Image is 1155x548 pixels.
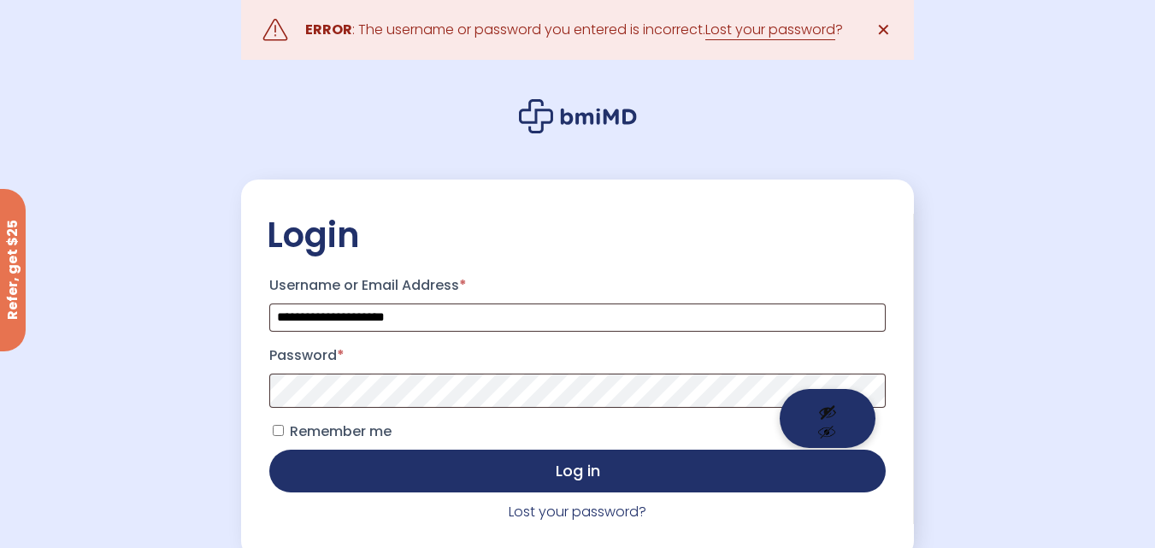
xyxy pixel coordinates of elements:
input: Remember me [273,425,284,436]
label: Password [269,342,885,369]
label: Username or Email Address [269,272,885,299]
strong: ERROR [305,20,352,39]
div: : The username or password you entered is incorrect. ? [305,18,843,42]
button: Show password [780,389,875,448]
a: ✕ [867,13,901,47]
button: Log in [269,450,885,492]
a: Lost your password [705,20,835,40]
a: Lost your password? [509,502,646,521]
span: Remember me [290,421,392,441]
span: ✕ [876,18,891,42]
h2: Login [267,214,887,256]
